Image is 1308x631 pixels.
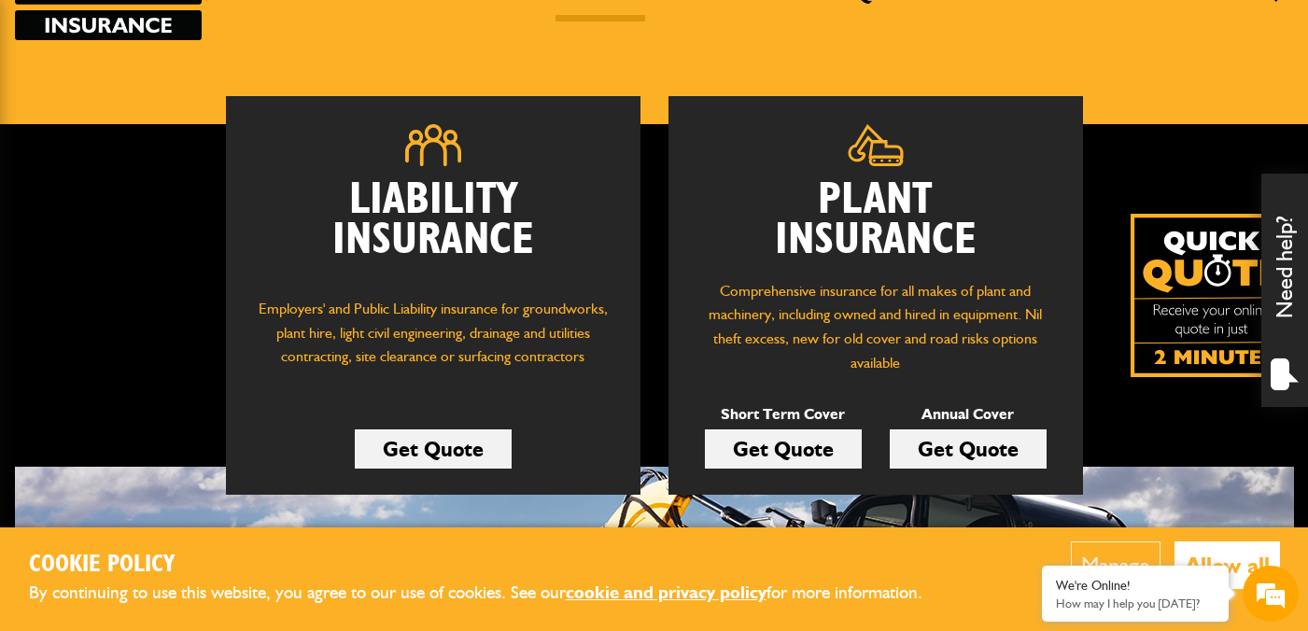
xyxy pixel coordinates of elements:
h2: Cookie Policy [29,551,953,580]
a: cookie and privacy policy [566,582,767,603]
button: Manage [1071,541,1160,589]
div: We're Online! [1056,578,1215,594]
div: Need help? [1261,174,1308,407]
img: Quick Quote [1131,214,1294,377]
p: Employers' and Public Liability insurance for groundworks, plant hire, light civil engineering, d... [254,297,612,386]
button: Allow all [1174,541,1280,589]
p: Short Term Cover [705,402,862,427]
a: Get Quote [355,429,512,469]
h2: Liability Insurance [254,180,612,279]
p: Comprehensive insurance for all makes of plant and machinery, including owned and hired in equipm... [696,279,1055,374]
p: Annual Cover [890,402,1047,427]
a: Get Quote [890,429,1047,469]
p: By continuing to use this website, you agree to our use of cookies. See our for more information. [29,579,953,608]
p: How may I help you today? [1056,596,1215,610]
h2: Plant Insurance [696,180,1055,260]
a: Get Quote [705,429,862,469]
a: Get your insurance quote isn just 2-minutes [1131,214,1294,377]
